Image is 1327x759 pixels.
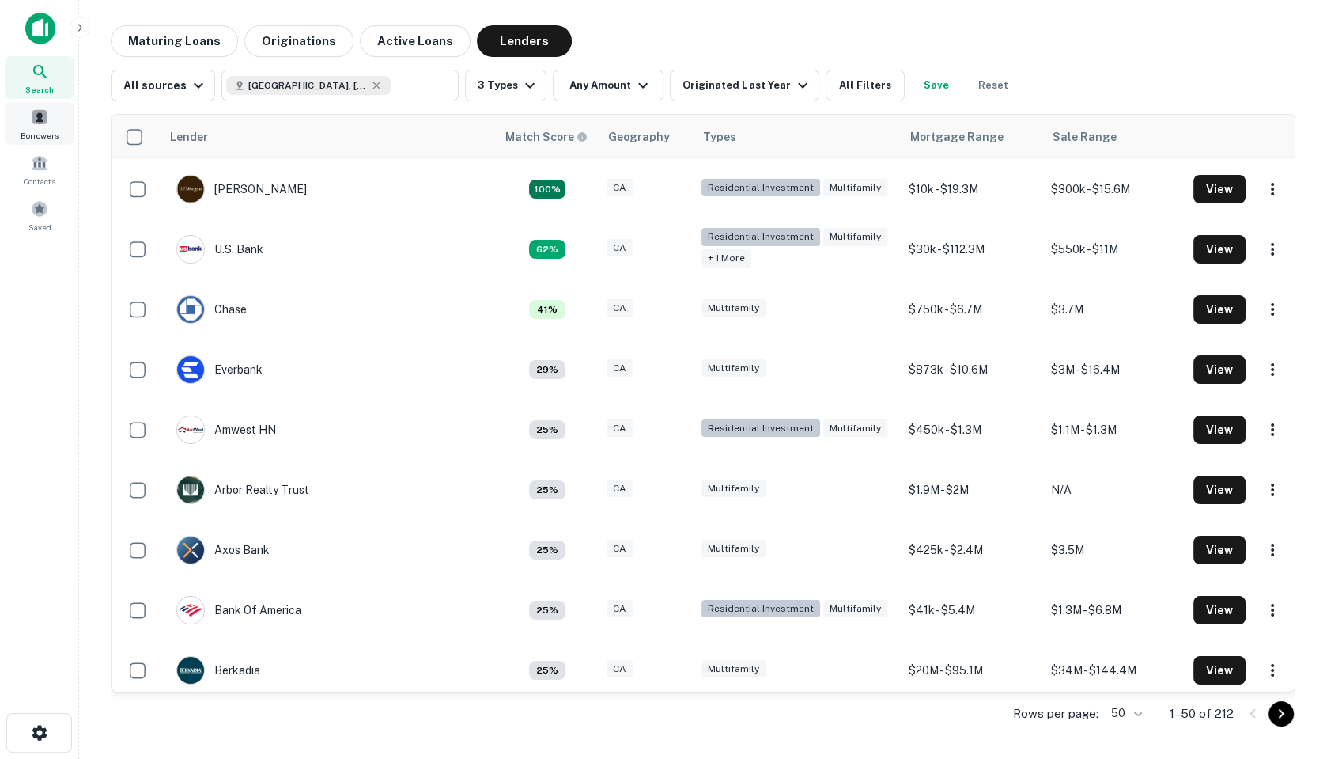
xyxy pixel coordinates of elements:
[607,540,633,558] div: CA
[465,70,546,101] button: 3 Types
[170,127,208,146] div: Lender
[161,115,496,159] th: Lender
[177,356,204,383] img: picture
[901,520,1043,580] td: $425k - $2.4M
[701,299,766,317] div: Multifamily
[826,70,905,101] button: All Filters
[1043,520,1185,580] td: $3.5M
[25,83,54,96] span: Search
[177,657,204,684] img: picture
[607,179,633,197] div: CA
[901,580,1043,640] td: $41k - $5.4M
[529,180,565,199] div: Capitalize uses an advanced AI algorithm to match your search with the best lender. The match sco...
[25,13,55,44] img: capitalize-icon.png
[1043,115,1185,159] th: Sale Range
[701,660,766,678] div: Multifamily
[176,355,263,384] div: Everbank
[176,416,276,444] div: Amwest HN
[1193,416,1246,444] button: View
[1268,701,1294,727] button: Go to next page
[248,78,367,93] span: [GEOGRAPHIC_DATA], [GEOGRAPHIC_DATA], [GEOGRAPHIC_DATA]
[1193,295,1246,324] button: View
[823,228,887,246] div: Multifamily
[244,25,353,57] button: Originations
[1193,656,1246,685] button: View
[496,115,599,159] th: Capitalize uses an advanced AI algorithm to match your search with the best lender. The match sco...
[607,600,633,618] div: CA
[24,175,55,188] span: Contacts
[529,300,565,319] div: Capitalize uses an advanced AI algorithm to match your search with the best lender. The match sco...
[823,600,887,618] div: Multifamily
[670,70,819,101] button: Originated Last Year
[1193,235,1246,264] button: View
[901,219,1043,279] td: $30k - $112.3M
[910,127,1004,146] div: Mortgage Range
[177,176,204,203] img: picture
[529,601,565,620] div: Capitalize uses an advanced AI algorithm to match your search with the best lender. The match sco...
[477,25,572,57] button: Lenders
[176,235,263,264] div: U.s. Bank
[176,656,260,685] div: Berkadia
[701,480,766,498] div: Multifamily
[177,296,204,323] img: picture
[901,400,1043,460] td: $450k - $1.3M
[968,70,1019,101] button: Reset
[1170,704,1234,723] p: 1–50 of 212
[177,416,204,443] img: picture
[1043,340,1185,400] td: $3M - $16.4M
[901,279,1043,340] td: $750k - $6.7M
[5,56,74,99] a: Search
[505,128,584,146] h6: Match Score
[701,600,820,618] div: Residential Investment
[823,419,887,438] div: Multifamily
[21,129,59,142] span: Borrowers
[901,460,1043,520] td: $1.9M - $2M
[111,25,238,57] button: Maturing Loans
[901,640,1043,700] td: $20M - $95.1M
[901,115,1043,159] th: Mortgage Range
[701,359,766,378] div: Multifamily
[701,249,751,268] div: + 1 more
[607,359,633,378] div: CA
[901,159,1043,219] td: $10k - $19.3M
[360,25,471,57] button: Active Loans
[123,76,208,95] div: All sources
[607,299,633,317] div: CA
[701,228,820,246] div: Residential Investment
[607,419,633,438] div: CA
[1193,355,1246,384] button: View
[529,420,565,439] div: Capitalize uses an advanced AI algorithm to match your search with the best lender. The match sco...
[553,70,663,101] button: Any Amount
[5,148,74,191] a: Contacts
[1193,596,1246,624] button: View
[1043,159,1185,219] td: $300k - $15.6M
[701,179,820,197] div: Residential Investment
[1043,640,1185,700] td: $34M - $144.4M
[177,597,204,624] img: picture
[505,128,588,146] div: Capitalize uses an advanced AI algorithm to match your search with the best lender. The match sco...
[5,194,74,237] a: Saved
[176,295,247,324] div: Chase
[1043,580,1185,640] td: $1.3M - $6.8M
[529,240,565,259] div: Capitalize uses an advanced AI algorithm to match your search with the best lender. The match sco...
[911,70,962,101] button: Save your search to get updates of matches that match your search criteria.
[1053,127,1117,146] div: Sale Range
[694,115,901,159] th: Types
[1193,476,1246,504] button: View
[1043,279,1185,340] td: $3.7M
[701,419,820,438] div: Residential Investment
[608,127,670,146] div: Geography
[1248,582,1327,658] div: Chat Widget
[1193,536,1246,564] button: View
[1105,702,1144,725] div: 50
[1043,400,1185,460] td: $1.1M - $1.3M
[176,536,270,564] div: Axos Bank
[599,115,694,159] th: Geography
[682,76,811,95] div: Originated Last Year
[701,540,766,558] div: Multifamily
[111,70,215,101] button: All sources
[607,660,633,678] div: CA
